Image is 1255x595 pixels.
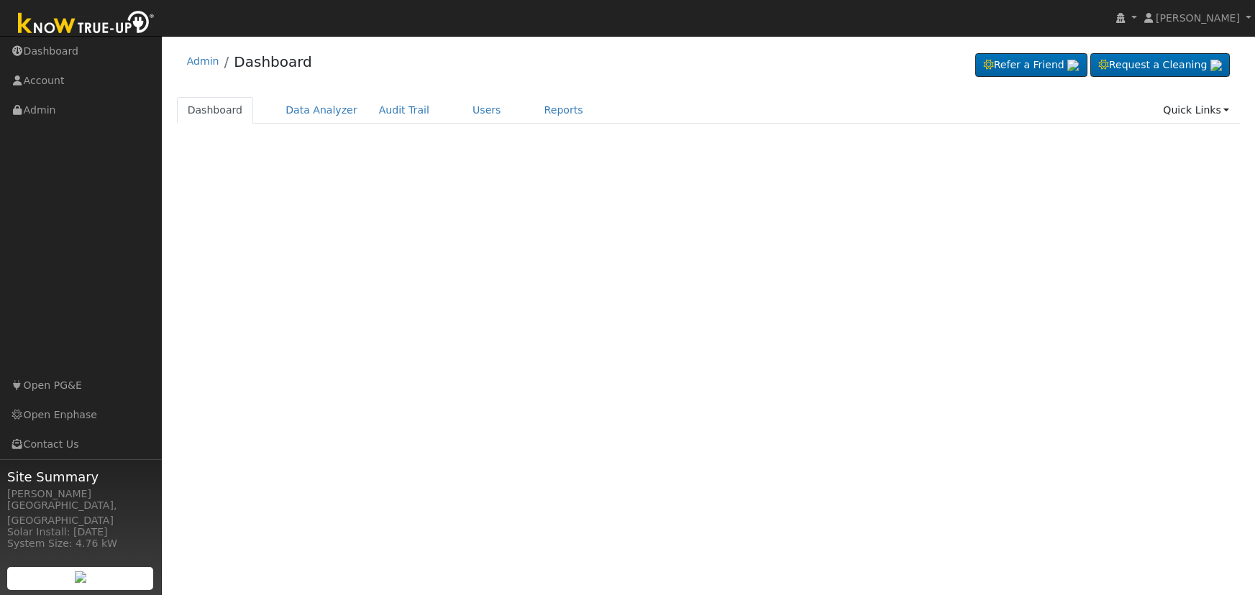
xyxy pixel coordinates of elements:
[1210,60,1222,71] img: retrieve
[187,55,219,67] a: Admin
[7,498,154,528] div: [GEOGRAPHIC_DATA], [GEOGRAPHIC_DATA]
[7,486,154,502] div: [PERSON_NAME]
[1156,12,1240,24] span: [PERSON_NAME]
[75,571,86,583] img: retrieve
[7,536,154,551] div: System Size: 4.76 kW
[1090,53,1230,78] a: Request a Cleaning
[7,525,154,540] div: Solar Install: [DATE]
[177,97,254,124] a: Dashboard
[275,97,368,124] a: Data Analyzer
[1152,97,1240,124] a: Quick Links
[234,53,312,70] a: Dashboard
[1067,60,1079,71] img: retrieve
[534,97,594,124] a: Reports
[11,8,162,40] img: Know True-Up
[7,467,154,486] span: Site Summary
[368,97,440,124] a: Audit Trail
[462,97,512,124] a: Users
[975,53,1087,78] a: Refer a Friend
